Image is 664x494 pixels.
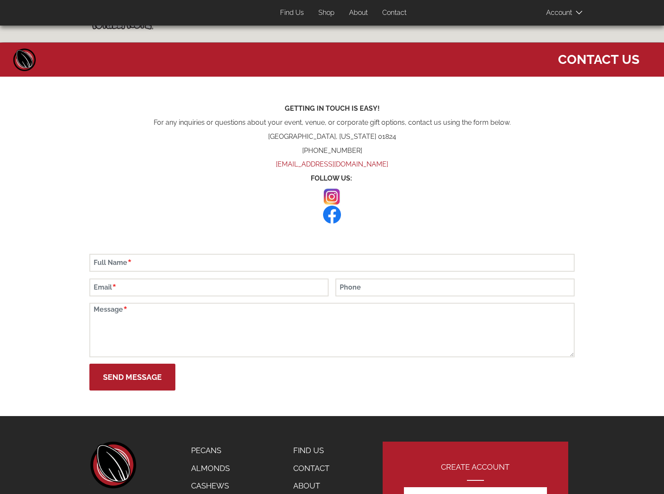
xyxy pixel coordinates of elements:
a: Find Us [287,442,355,460]
a: Find Us [274,5,310,21]
a: Pecans [185,442,238,460]
a: home [89,442,136,488]
a: Home [12,47,37,72]
p: [PHONE_NUMBER] [89,146,575,156]
input: Email [89,279,329,296]
a: [EMAIL_ADDRESS][DOMAIN_NAME] [276,160,388,168]
p: [GEOGRAPHIC_DATA], [US_STATE] 01824 [89,132,575,142]
a: Shop [312,5,341,21]
a: Contact [376,5,413,21]
a: Almonds [185,460,238,477]
strong: GETTING IN TOUCH IS EASY! [285,104,380,112]
p: For any inquiries or questions about your event, venue, or corporate gift options, contact us usi... [89,118,575,128]
a: Contact [287,460,355,477]
button: Send Message [89,364,175,391]
h2: Create Account [404,463,547,481]
strong: FOLLOW US: [311,174,352,182]
a: About [343,5,374,21]
span: Contact Us [558,47,639,68]
input: Full Name [89,254,575,272]
input: Phone [335,279,575,296]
